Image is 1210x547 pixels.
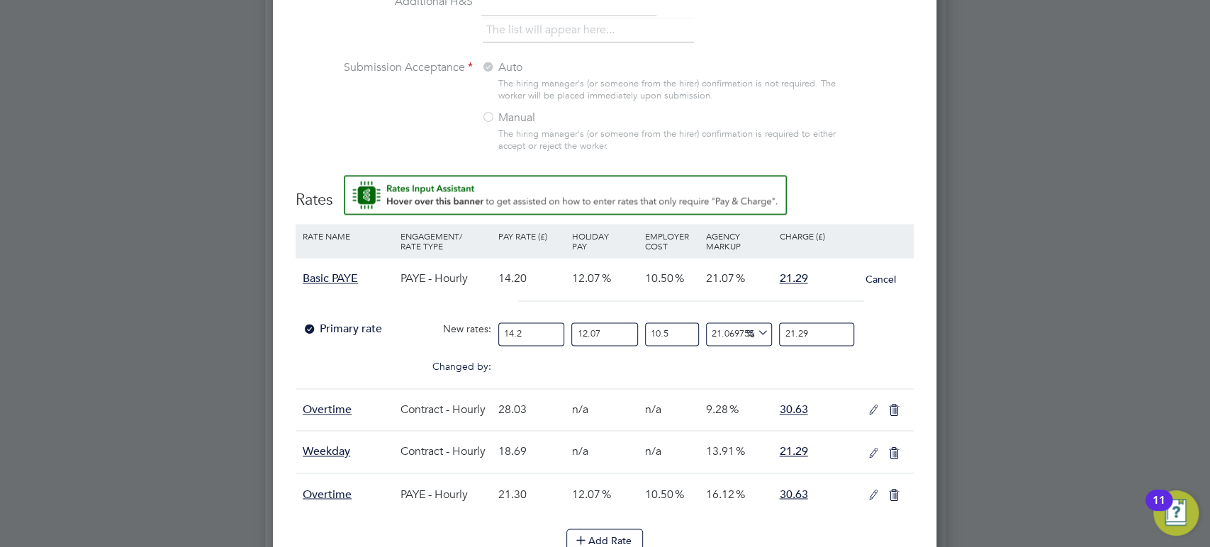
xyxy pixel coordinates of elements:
[486,21,620,40] li: The list will appear here...
[299,353,495,380] div: Changed by:
[571,487,600,501] span: 12.07
[779,271,807,286] span: 21.29
[706,402,728,417] span: 9.28
[571,444,588,458] span: n/a
[397,389,495,430] div: Contract - Hourly
[397,224,495,258] div: Engagement/ Rate Type
[1153,500,1165,519] div: 11
[779,487,807,501] span: 30.63
[397,315,495,342] div: New rates:
[498,78,843,102] div: The hiring manager's (or someone from the hirer) confirmation is not required. The worker will be...
[706,271,734,286] span: 21.07
[741,325,770,340] span: %
[481,60,659,75] label: Auto
[645,402,661,417] span: n/a
[296,175,914,210] h3: Rates
[303,402,352,417] span: Overtime
[495,431,568,472] div: 18.69
[495,224,568,248] div: Pay Rate (£)
[296,60,473,75] label: Submission Acceptance
[495,473,568,514] div: 21.30
[571,402,588,417] span: n/a
[481,111,659,125] label: Manual
[397,431,495,472] div: Contract - Hourly
[303,444,350,458] span: Weekday
[779,402,807,417] span: 30.63
[645,487,673,501] span: 10.50
[303,322,382,336] span: Primary rate
[1153,490,1199,536] button: Open Resource Center, 11 new notifications
[702,224,775,258] div: Agency Markup
[303,487,352,501] span: Overtime
[344,175,787,215] button: Rate Assistant
[299,224,397,248] div: Rate Name
[303,271,358,286] span: Basic PAYE
[645,444,661,458] span: n/a
[495,389,568,430] div: 28.03
[779,444,807,458] span: 21.29
[397,258,495,299] div: PAYE - Hourly
[642,224,702,258] div: Employer Cost
[645,271,673,286] span: 10.50
[775,224,861,248] div: Charge (£)
[397,473,495,514] div: PAYE - Hourly
[706,444,734,458] span: 13.91
[495,258,568,299] div: 14.20
[865,272,897,286] button: Cancel
[568,224,641,258] div: Holiday Pay
[498,128,843,152] div: The hiring manager's (or someone from the hirer) confirmation is required to either accept or rej...
[706,487,734,501] span: 16.12
[571,271,600,286] span: 12.07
